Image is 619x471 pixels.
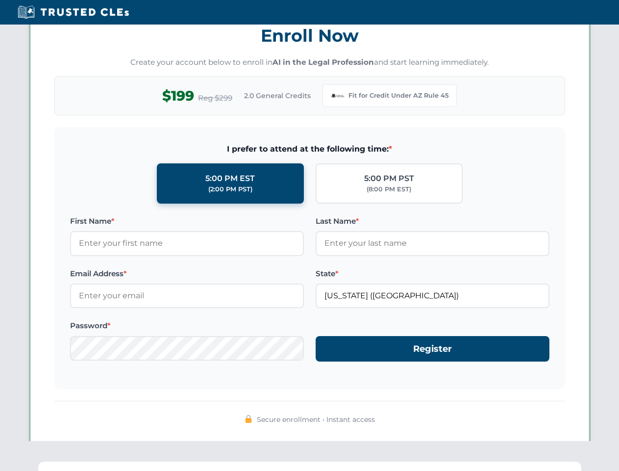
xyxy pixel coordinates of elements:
[198,92,232,104] span: Reg $299
[208,184,252,194] div: (2:00 PM PST)
[257,414,375,425] span: Secure enrollment • Instant access
[364,172,414,185] div: 5:00 PM PST
[70,320,304,332] label: Password
[316,284,549,308] input: Arizona (AZ)
[367,184,411,194] div: (8:00 PM EST)
[70,143,549,156] span: I prefer to attend at the following time:
[162,85,194,107] span: $199
[316,336,549,362] button: Register
[54,57,565,68] p: Create your account below to enroll in and start learning immediately.
[272,57,374,67] strong: AI in the Legal Profession
[316,231,549,256] input: Enter your last name
[316,215,549,227] label: Last Name
[70,284,304,308] input: Enter your email
[70,231,304,256] input: Enter your first name
[54,20,565,51] h3: Enroll Now
[70,268,304,280] label: Email Address
[348,91,448,101] span: Fit for Credit Under AZ Rule 45
[245,415,252,423] img: 🔒
[316,268,549,280] label: State
[15,5,132,20] img: Trusted CLEs
[205,172,255,185] div: 5:00 PM EST
[70,215,304,227] label: First Name
[331,89,345,103] img: Arizona Bar
[244,90,311,101] span: 2.0 General Credits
